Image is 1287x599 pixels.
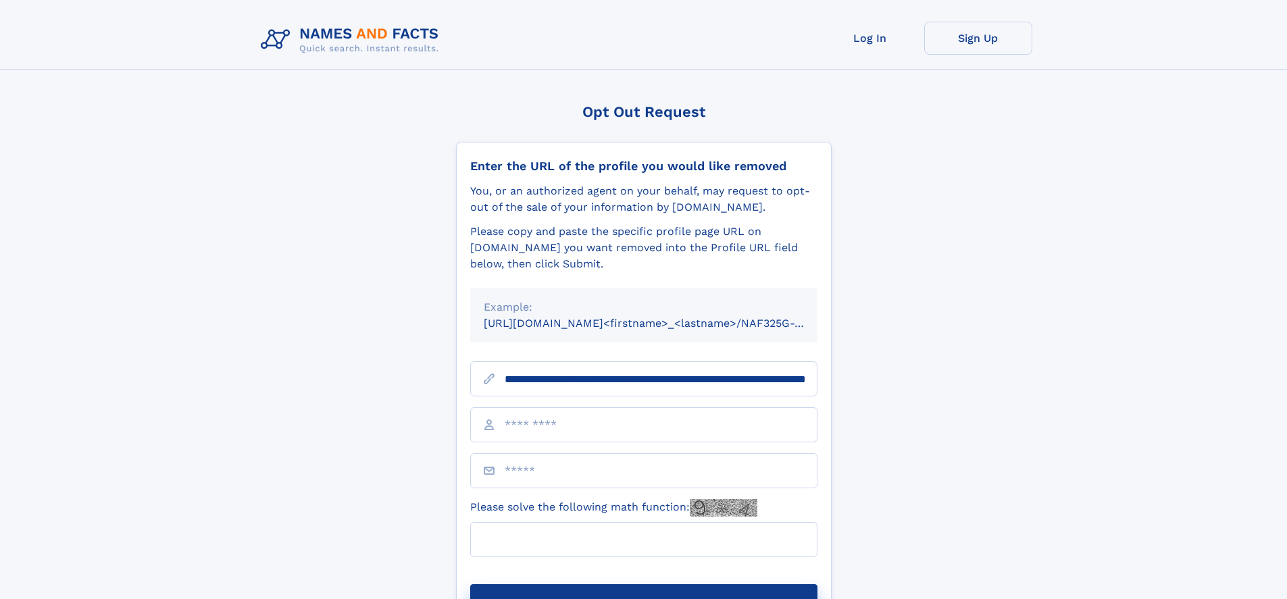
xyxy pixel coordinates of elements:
[456,103,832,120] div: Opt Out Request
[924,22,1032,55] a: Sign Up
[484,299,804,315] div: Example:
[255,22,450,58] img: Logo Names and Facts
[816,22,924,55] a: Log In
[484,317,843,330] small: [URL][DOMAIN_NAME]<firstname>_<lastname>/NAF325G-xxxxxxxx
[470,159,817,174] div: Enter the URL of the profile you would like removed
[470,183,817,215] div: You, or an authorized agent on your behalf, may request to opt-out of the sale of your informatio...
[470,224,817,272] div: Please copy and paste the specific profile page URL on [DOMAIN_NAME] you want removed into the Pr...
[470,499,757,517] label: Please solve the following math function:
